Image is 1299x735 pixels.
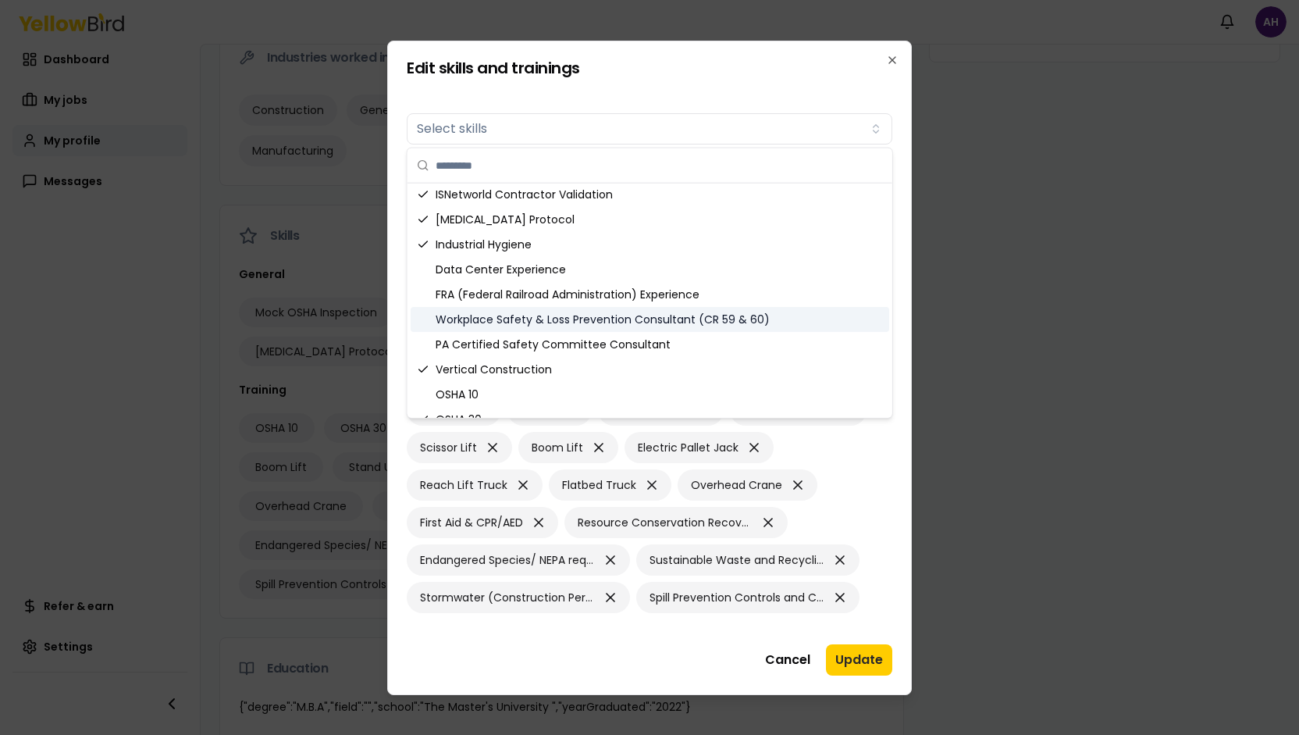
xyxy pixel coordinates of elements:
div: First Aid & CPR/AED [407,507,558,538]
span: Reach Lift Truck [420,477,507,493]
button: Cancel [756,644,820,676]
button: Update [826,644,892,676]
button: Select skills [407,113,892,145]
div: Sustainable Waste and Recycling Contractor Training [636,544,859,576]
div: Industrial Hygiene [411,232,889,257]
div: ISNetworld Contractor Validation [411,182,889,207]
div: [MEDICAL_DATA] Protocol [411,207,889,232]
span: Sustainable Waste and Recycling Contractor Training [649,552,824,568]
div: Resource Conservation Recovery Act [564,507,788,538]
div: Scissor Lift [407,432,512,463]
span: Overhead Crane [691,477,782,493]
div: Electric Pallet Jack [625,432,774,463]
div: Endangered Species/ NEPA requirements [407,544,630,576]
div: Spill Prevention Controls and Countermeasure Training [636,582,859,613]
div: Boom Lift [518,432,618,463]
div: OSHA 10 [411,382,889,407]
span: Electric Pallet Jack [638,440,738,455]
div: Overhead Crane [678,469,817,501]
span: Endangered Species/ NEPA requirements [420,552,595,568]
div: PA Certified Safety Committee Consultant [411,332,889,357]
div: Reach Lift Truck [407,469,543,501]
div: Flatbed Truck [549,469,671,501]
h2: Edit skills and trainings [407,60,892,76]
div: Vertical Construction [411,357,889,382]
span: Stormwater (Construction Permits) Awareness [420,590,595,605]
span: First Aid & CPR/AED [420,515,523,530]
span: Scissor Lift [420,440,477,455]
div: OSHA 30 [411,407,889,432]
div: FRA (Federal Railroad Administration) Experience [411,282,889,307]
div: Workplace Safety & Loss Prevention Consultant (CR 59 & 60) [411,307,889,332]
span: Spill Prevention Controls and Countermeasure Training [649,590,824,605]
div: Data Center Experience [411,257,889,282]
div: Stormwater (Construction Permits) Awareness [407,582,630,613]
div: Suggestions [407,184,892,418]
span: Resource Conservation Recovery Act [578,515,753,530]
span: Flatbed Truck [562,477,636,493]
span: Boom Lift [532,440,583,455]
